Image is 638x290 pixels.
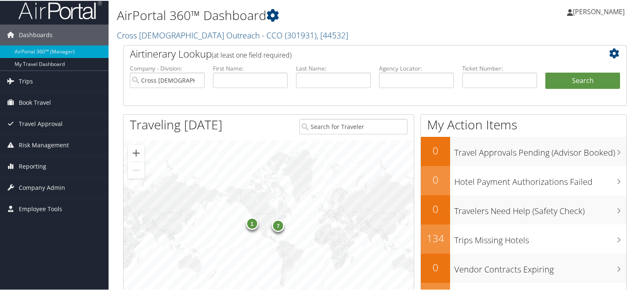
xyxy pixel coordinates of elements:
label: Agency Locator: [379,63,454,72]
span: ( 301931 ) [285,29,316,40]
span: Employee Tools [19,198,62,219]
a: 0Travel Approvals Pending (Advisor Booked) [421,136,626,165]
span: Company Admin [19,177,65,197]
span: Dashboards [19,24,53,45]
span: [PERSON_NAME] [573,6,625,15]
span: Trips [19,70,33,91]
label: First Name: [213,63,288,72]
span: Risk Management [19,134,69,155]
h3: Vendor Contracts Expiring [454,259,626,275]
h3: Hotel Payment Authorizations Failed [454,171,626,187]
h2: 0 [421,201,450,215]
h2: Airtinerary Lookup [130,46,578,60]
h3: Travel Approvals Pending (Advisor Booked) [454,142,626,158]
h2: 0 [421,172,450,186]
div: 1 [246,216,258,229]
a: 0Travelers Need Help (Safety Check) [421,194,626,224]
h2: 0 [421,260,450,274]
a: 134Trips Missing Hotels [421,224,626,253]
h3: Travelers Need Help (Safety Check) [454,200,626,216]
label: Ticket Number: [462,63,537,72]
button: Zoom out [128,161,144,178]
button: Zoom in [128,144,144,161]
a: Cross [DEMOGRAPHIC_DATA] Outreach - CCO [117,29,348,40]
span: Reporting [19,155,46,176]
span: , [ 44532 ] [316,29,348,40]
h3: Trips Missing Hotels [454,229,626,245]
label: Last Name: [296,63,371,72]
h2: 0 [421,143,450,157]
span: (at least one field required) [212,50,291,59]
h1: Traveling [DATE] [130,115,223,133]
h2: 134 [421,230,450,245]
div: 7 [272,219,284,231]
span: Travel Approval [19,113,63,134]
h1: AirPortal 360™ Dashboard [117,6,461,23]
h1: My Action Items [421,115,626,133]
a: 0Hotel Payment Authorizations Failed [421,165,626,194]
input: Search for Traveler [299,118,408,134]
span: Book Travel [19,91,51,112]
label: Company - Division: [130,63,205,72]
a: 0Vendor Contracts Expiring [421,253,626,282]
button: Search [545,72,620,88]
